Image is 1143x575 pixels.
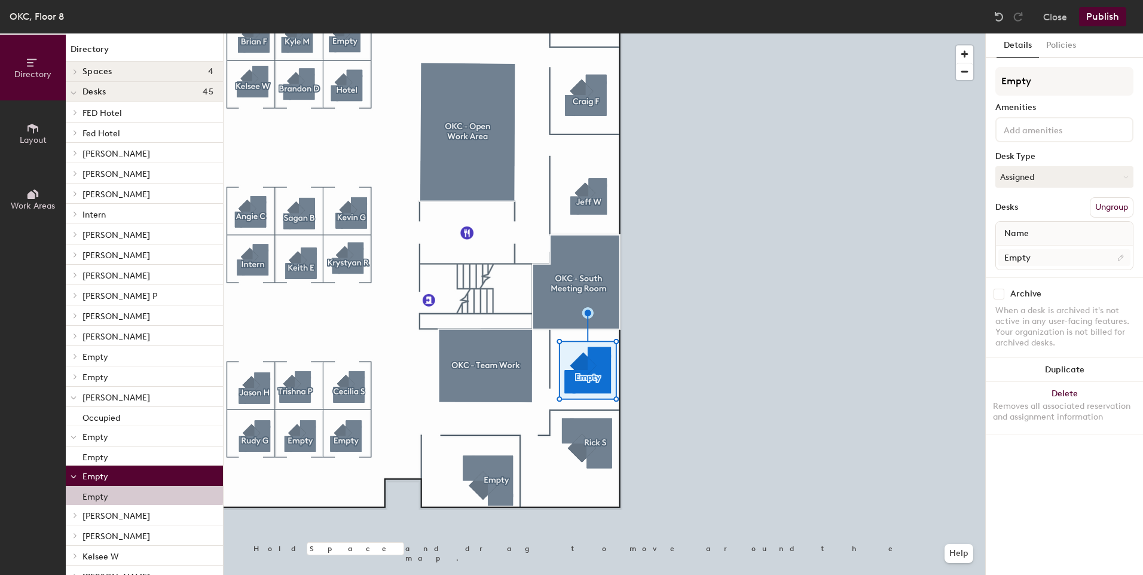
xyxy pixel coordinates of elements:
[82,189,150,200] span: [PERSON_NAME]
[986,358,1143,382] button: Duplicate
[998,249,1130,266] input: Unnamed desk
[998,223,1035,244] span: Name
[1012,11,1024,23] img: Redo
[995,152,1133,161] div: Desk Type
[993,401,1136,423] div: Removes all associated reservation and assignment information
[82,372,108,383] span: Empty
[82,332,150,342] span: [PERSON_NAME]
[1001,122,1109,136] input: Add amenities
[82,230,150,240] span: [PERSON_NAME]
[995,103,1133,112] div: Amenities
[203,87,213,97] span: 45
[82,250,150,261] span: [PERSON_NAME]
[82,352,108,362] span: Empty
[82,67,112,77] span: Spaces
[997,33,1039,58] button: Details
[82,552,119,562] span: Kelsee W
[995,166,1133,188] button: Assigned
[1010,289,1041,299] div: Archive
[14,69,51,79] span: Directory
[208,67,213,77] span: 4
[82,149,150,159] span: [PERSON_NAME]
[945,544,973,563] button: Help
[1079,7,1126,26] button: Publish
[82,87,106,97] span: Desks
[82,108,122,118] span: FED Hotel
[82,409,120,423] p: Occupied
[995,305,1133,348] div: When a desk is archived it's not active in any user-facing features. Your organization is not bil...
[10,9,64,24] div: OKC, Floor 8
[20,135,47,145] span: Layout
[82,393,150,403] span: [PERSON_NAME]
[82,432,108,442] span: Empty
[82,449,108,463] p: Empty
[82,169,150,179] span: [PERSON_NAME]
[82,291,157,301] span: [PERSON_NAME] P
[82,488,108,502] p: Empty
[1039,33,1083,58] button: Policies
[82,311,150,322] span: [PERSON_NAME]
[1043,7,1067,26] button: Close
[66,43,223,62] h1: Directory
[82,531,150,542] span: [PERSON_NAME]
[986,382,1143,435] button: DeleteRemoves all associated reservation and assignment information
[11,201,55,211] span: Work Areas
[82,511,150,521] span: [PERSON_NAME]
[82,271,150,281] span: [PERSON_NAME]
[82,129,120,139] span: Fed Hotel
[993,11,1005,23] img: Undo
[82,472,108,482] span: Empty
[1090,197,1133,218] button: Ungroup
[82,210,106,220] span: Intern
[995,203,1018,212] div: Desks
